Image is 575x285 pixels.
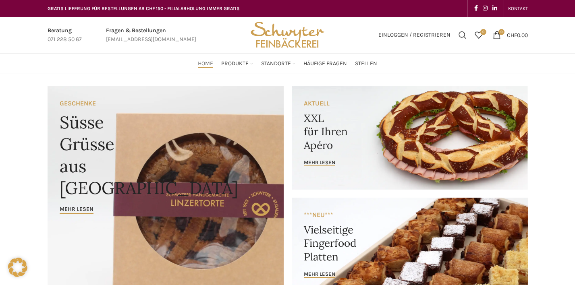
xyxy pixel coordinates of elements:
[198,60,213,68] span: Home
[48,26,82,44] a: Infobox link
[480,29,486,35] span: 0
[498,29,504,35] span: 0
[292,86,528,190] a: Banner link
[261,60,291,68] span: Standorte
[472,3,480,14] a: Facebook social link
[508,0,528,17] a: KONTAKT
[504,0,532,17] div: Secondary navigation
[355,60,377,68] span: Stellen
[106,26,196,44] a: Infobox link
[261,56,295,72] a: Standorte
[490,3,500,14] a: Linkedin social link
[508,6,528,11] span: KONTAKT
[248,31,327,38] a: Site logo
[374,27,455,43] a: Einloggen / Registrieren
[480,3,490,14] a: Instagram social link
[471,27,487,43] a: 0
[303,56,347,72] a: Häufige Fragen
[221,60,249,68] span: Produkte
[507,31,528,38] bdi: 0.00
[248,17,327,53] img: Bäckerei Schwyter
[303,60,347,68] span: Häufige Fragen
[355,56,377,72] a: Stellen
[471,27,487,43] div: Meine Wunschliste
[198,56,213,72] a: Home
[455,27,471,43] a: Suchen
[221,56,253,72] a: Produkte
[489,27,532,43] a: 0 CHF0.00
[48,6,240,11] span: GRATIS LIEFERUNG FÜR BESTELLUNGEN AB CHF 150 - FILIALABHOLUNG IMMER GRATIS
[44,56,532,72] div: Main navigation
[378,32,450,38] span: Einloggen / Registrieren
[507,31,517,38] span: CHF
